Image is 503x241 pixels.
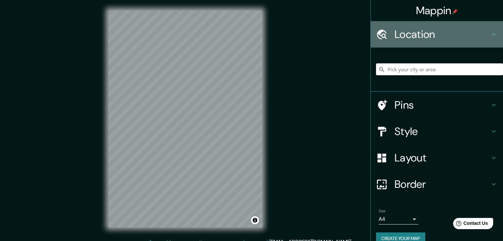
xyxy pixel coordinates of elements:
[395,178,490,191] h4: Border
[379,208,386,214] label: Size
[395,98,490,112] h4: Pins
[395,151,490,164] h4: Layout
[371,171,503,197] div: Border
[379,214,418,224] div: A4
[371,21,503,48] div: Location
[371,118,503,145] div: Style
[444,215,496,234] iframe: Help widget launcher
[108,11,262,227] canvas: Map
[376,63,503,75] input: Pick your city or area
[371,92,503,118] div: Pins
[416,4,458,17] h4: Mappin
[395,125,490,138] h4: Style
[395,28,490,41] h4: Location
[371,145,503,171] div: Layout
[251,216,259,224] button: Toggle attribution
[452,9,458,14] img: pin-icon.png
